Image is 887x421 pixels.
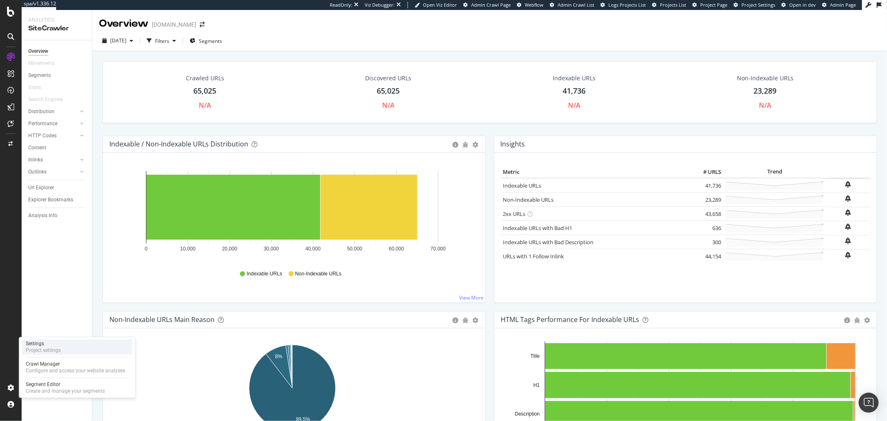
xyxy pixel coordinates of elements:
a: Indexable URLs with Bad Description [503,238,594,246]
span: Admin Crawl List [558,2,594,8]
td: 44,154 [690,249,723,263]
div: A chart. [109,166,475,263]
div: Explorer Bookmarks [28,196,73,204]
text: 70,000 [430,246,446,252]
div: arrow-right-arrow-left [200,22,205,27]
a: Segments [28,71,86,80]
div: Performance [28,119,57,128]
div: Indexable URLs [553,74,595,82]
a: Search Engines [28,95,71,104]
a: Open Viz Editor [415,2,457,8]
span: Webflow [525,2,544,8]
div: Filters [155,37,169,45]
div: bell-plus [845,209,851,216]
div: bell-plus [845,181,851,188]
a: Url Explorer [28,183,86,192]
button: [DATE] [99,34,136,47]
th: # URLS [690,166,723,178]
div: gear [473,142,479,148]
a: Webflow [517,2,544,8]
div: HTTP Codes [28,131,57,140]
div: 23,289 [754,86,777,97]
div: Discovered URLs [366,74,412,82]
text: 8% [275,354,283,359]
div: Indexable / Non-Indexable URLs Distribution [109,140,248,148]
div: Project settings [26,347,61,354]
div: 65,025 [193,86,216,97]
div: Overview [99,17,148,31]
div: Movements [28,59,54,68]
text: 10,000 [180,246,195,252]
span: Indexable URLs [247,270,282,277]
h4: Insights [501,139,525,150]
div: Non-Indexable URLs Main Reason [109,315,215,324]
a: Crawl ManagerConfigure and access your website analyses [22,360,132,375]
div: Overview [28,47,48,56]
a: Visits [28,83,49,92]
div: Search Engines [28,95,63,104]
div: Configure and access your website analyses [26,367,125,374]
div: bell-plus [845,252,851,258]
td: 41,736 [690,178,723,193]
a: Content [28,144,86,152]
div: Segment Editor [26,381,105,388]
span: Open in dev [789,2,816,8]
text: H1 [533,382,540,388]
a: Logs Projects List [600,2,646,8]
a: Project Settings [734,2,775,8]
a: Distribution [28,107,78,116]
span: Open Viz Editor [423,2,457,8]
a: Segment EditorCreate and manage your segments [22,380,132,395]
div: bug [854,317,860,323]
td: 300 [690,235,723,249]
text: Description [514,411,539,417]
div: Crawled URLs [186,74,224,82]
div: ReadOnly: [330,2,352,8]
a: Explorer Bookmarks [28,196,86,204]
div: N/A [199,101,211,110]
div: Settings [26,340,61,347]
a: Inlinks [28,156,78,164]
span: Non-Indexable URLs [295,270,341,277]
a: Performance [28,119,78,128]
div: bug [463,142,469,148]
div: 41,736 [563,86,586,97]
div: Inlinks [28,156,43,164]
div: bell-plus [845,195,851,202]
div: N/A [759,101,771,110]
a: Open in dev [781,2,816,8]
a: SettingsProject settings [22,339,132,354]
a: 2xx URLs [503,210,526,218]
div: 65,025 [377,86,400,97]
text: 0 [145,246,148,252]
button: Segments [186,34,225,47]
div: Crawl Manager [26,361,125,367]
div: circle-info [453,317,459,323]
div: circle-info [453,142,459,148]
text: 40,000 [305,246,321,252]
div: HTML Tags Performance for Indexable URLs [501,315,640,324]
div: Distribution [28,107,54,116]
th: Trend [723,166,826,178]
div: bell-plus [845,238,851,244]
div: Outlinks [28,168,47,176]
a: Analysis Info [28,211,86,220]
a: Non-Indexable URLs [503,196,554,203]
td: 23,289 [690,193,723,207]
text: 30,000 [264,246,279,252]
div: bug [463,317,469,323]
div: Segments [28,71,51,80]
a: Project Page [692,2,727,8]
a: Movements [28,59,63,68]
div: circle-info [844,317,850,323]
text: 20,000 [222,246,237,252]
div: Non-Indexable URLs [737,74,793,82]
td: 636 [690,221,723,235]
div: N/A [382,101,395,110]
div: Analytics [28,17,85,24]
a: Admin Crawl Page [463,2,511,8]
span: Segments [199,37,222,45]
a: Projects List [652,2,686,8]
a: URLs with 1 Follow Inlink [503,253,564,260]
div: Viz Debugger: [365,2,395,8]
